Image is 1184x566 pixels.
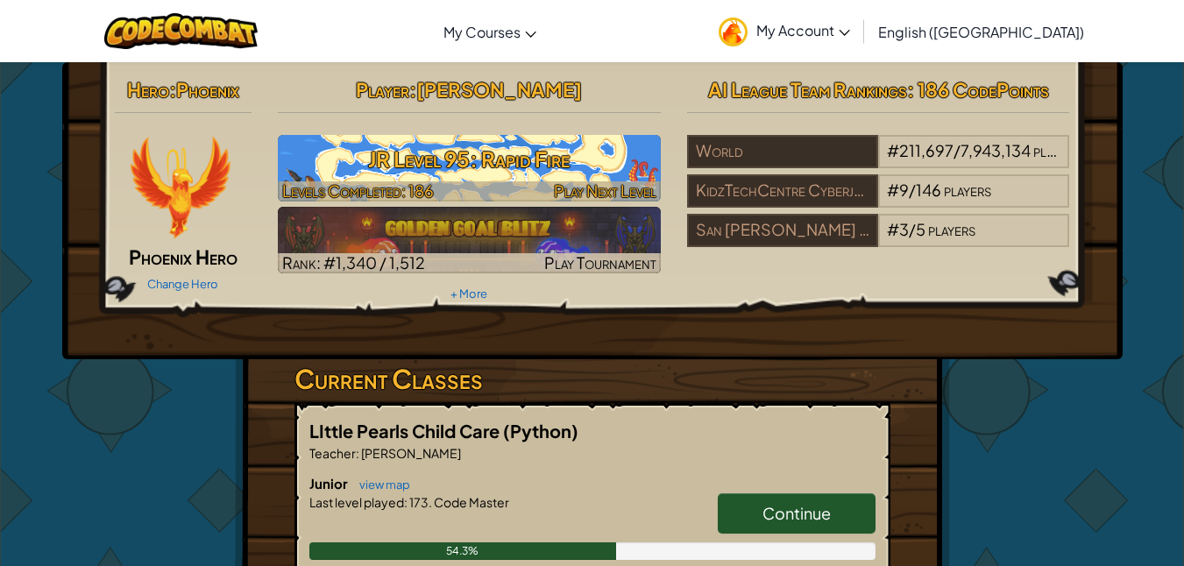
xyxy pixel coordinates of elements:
[961,140,1031,160] span: 7,943,134
[687,152,1070,172] a: World#211,697/7,943,134players
[443,23,521,41] span: My Courses
[294,359,890,399] h3: Current Classes
[278,135,661,202] img: JR Level 95: Rapid Fire
[503,420,578,442] span: (Python)
[309,542,617,560] div: 54.3%
[944,180,991,200] span: players
[887,140,899,160] span: #
[278,135,661,202] a: Play Next Level
[719,18,748,46] img: avatar
[104,13,258,49] img: CodeCombat logo
[687,191,1070,211] a: KidzTechCentre Cyberjaya undefined#9/146players
[282,252,425,272] span: Rank: #1,340 / 1,512
[351,478,410,492] a: view map
[127,77,169,102] span: Hero
[435,8,545,55] a: My Courses
[687,135,878,168] div: World
[887,180,899,200] span: #
[762,503,831,523] span: Continue
[359,445,461,461] span: [PERSON_NAME]
[356,445,359,461] span: :
[928,219,975,239] span: players
[309,475,351,492] span: Junior
[309,420,503,442] span: LIttle Pearls Child Care
[907,77,1049,102] span: : 186 CodePoints
[278,207,661,273] img: Golden Goal
[450,287,487,301] a: + More
[278,207,661,273] a: Rank: #1,340 / 1,512Play Tournament
[309,494,404,510] span: Last level played
[887,219,899,239] span: #
[1033,140,1081,160] span: players
[147,277,218,291] a: Change Hero
[309,445,356,461] span: Teacher
[544,252,656,272] span: Play Tournament
[756,21,850,39] span: My Account
[687,174,878,208] div: KidzTechCentre Cyberjaya undefined
[687,230,1070,251] a: San [PERSON_NAME] Child Care#3/5players
[129,244,238,269] span: Phoenix Hero
[708,77,907,102] span: AI League Team Rankings
[909,219,916,239] span: /
[687,214,878,247] div: San [PERSON_NAME] Child Care
[954,140,961,160] span: /
[432,494,509,510] span: Code Master
[869,8,1093,55] a: English ([GEOGRAPHIC_DATA])
[899,219,909,239] span: 3
[899,180,909,200] span: 9
[710,4,859,59] a: My Account
[909,180,916,200] span: /
[409,77,416,102] span: :
[899,140,954,160] span: 211,697
[356,77,409,102] span: Player
[127,135,232,240] img: Codecombat-Pets-Phoenix-01.png
[169,77,176,102] span: :
[916,180,941,200] span: 146
[554,180,656,201] span: Play Next Level
[278,139,661,179] h3: JR Level 95: Rapid Fire
[408,494,432,510] span: 173.
[416,77,582,102] span: [PERSON_NAME]
[878,23,1084,41] span: English ([GEOGRAPHIC_DATA])
[916,219,925,239] span: 5
[176,77,239,102] span: Phoenix
[282,180,434,201] span: Levels Completed: 186
[404,494,408,510] span: :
